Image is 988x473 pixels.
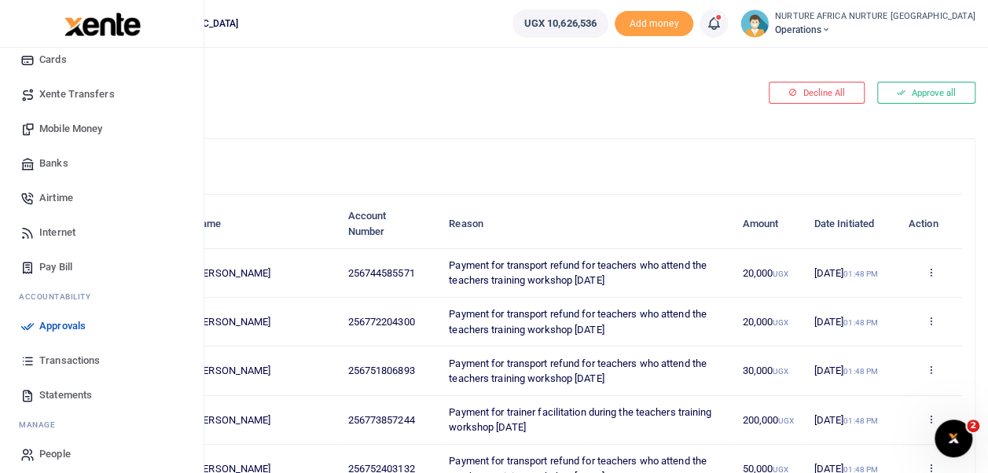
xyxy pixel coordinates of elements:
[615,11,693,37] span: Add money
[733,396,805,445] td: 200,000
[440,346,733,395] td: Payment for transport refund for teachers who attend the teachers training workshop [DATE]
[73,152,962,169] h4: Mobile Money
[339,346,440,395] td: 256751806893
[39,52,67,68] span: Cards
[440,249,733,298] td: Payment for transport refund for teachers who attend the teachers training workshop [DATE]
[773,367,788,376] small: UGX
[39,446,71,462] span: People
[39,353,100,368] span: Transactions
[440,396,733,445] td: Payment for trainer facilitation during the teachers training workshop [DATE]
[13,181,191,215] a: Airtime
[13,250,191,284] a: Pay Bill
[740,9,769,38] img: profile-user
[56,91,666,118] a: Back to categories
[13,343,191,378] a: Transactions
[615,16,693,28] a: Add money
[440,200,733,248] th: Reason: activate to sort column ascending
[805,249,899,298] td: [DATE]
[769,82,865,104] button: Decline All
[13,42,191,77] a: Cards
[64,13,141,36] img: logo-large
[512,9,608,38] a: UGX 10,626,536
[967,420,979,432] span: 2
[13,412,191,437] li: M
[339,249,440,298] td: 256744585571
[31,291,90,302] span: countability
[877,82,975,104] button: Approve all
[773,269,788,278] small: UGX
[805,346,899,395] td: [DATE]
[773,318,788,327] small: UGX
[63,17,141,29] a: logo-small logo-large logo-large
[524,16,597,31] span: UGX 10,626,536
[805,298,899,346] td: [DATE]
[185,346,339,395] td: [PERSON_NAME]
[843,367,878,376] small: 01:48 PM
[185,200,339,248] th: Name: activate to sort column ascending
[13,284,191,309] li: Ac
[935,420,972,457] iframe: Intercom live chat
[740,9,975,38] a: profile-user NURTURE AFRICA NURTURE [GEOGRAPHIC_DATA] Operations
[843,318,878,327] small: 01:48 PM
[13,215,191,250] a: Internet
[733,249,805,298] td: 20,000
[13,437,191,471] a: People
[185,298,339,346] td: [PERSON_NAME]
[13,378,191,412] a: Statements
[27,419,56,431] span: anage
[39,225,75,240] span: Internet
[615,11,693,37] li: Toup your wallet
[805,200,899,248] th: Date Initiated: activate to sort column ascending
[13,146,191,181] a: Banks
[185,396,339,445] td: [PERSON_NAME]
[899,200,962,248] th: Action: activate to sort column ascending
[339,200,440,248] th: Account Number: activate to sort column ascending
[775,10,975,24] small: NURTURE AFRICA NURTURE [GEOGRAPHIC_DATA]
[843,269,878,278] small: 01:48 PM
[440,298,733,346] td: Payment for transport refund for teachers who attend the teachers training workshop [DATE]
[339,396,440,445] td: 256773857244
[39,259,72,275] span: Pay Bill
[339,298,440,346] td: 256772204300
[60,68,666,85] h4: Pending your approval
[39,121,102,137] span: Mobile Money
[39,387,92,403] span: Statements
[13,309,191,343] a: Approvals
[185,249,339,298] td: [PERSON_NAME]
[13,77,191,112] a: Xente Transfers
[843,416,878,425] small: 01:48 PM
[775,23,975,37] span: Operations
[39,86,115,102] span: Xente Transfers
[733,298,805,346] td: 20,000
[39,318,86,334] span: Approvals
[39,156,68,171] span: Banks
[733,346,805,395] td: 30,000
[778,416,793,425] small: UGX
[805,396,899,445] td: [DATE]
[39,190,73,206] span: Airtime
[506,9,615,38] li: Wallet ballance
[13,112,191,146] a: Mobile Money
[733,200,805,248] th: Amount: activate to sort column ascending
